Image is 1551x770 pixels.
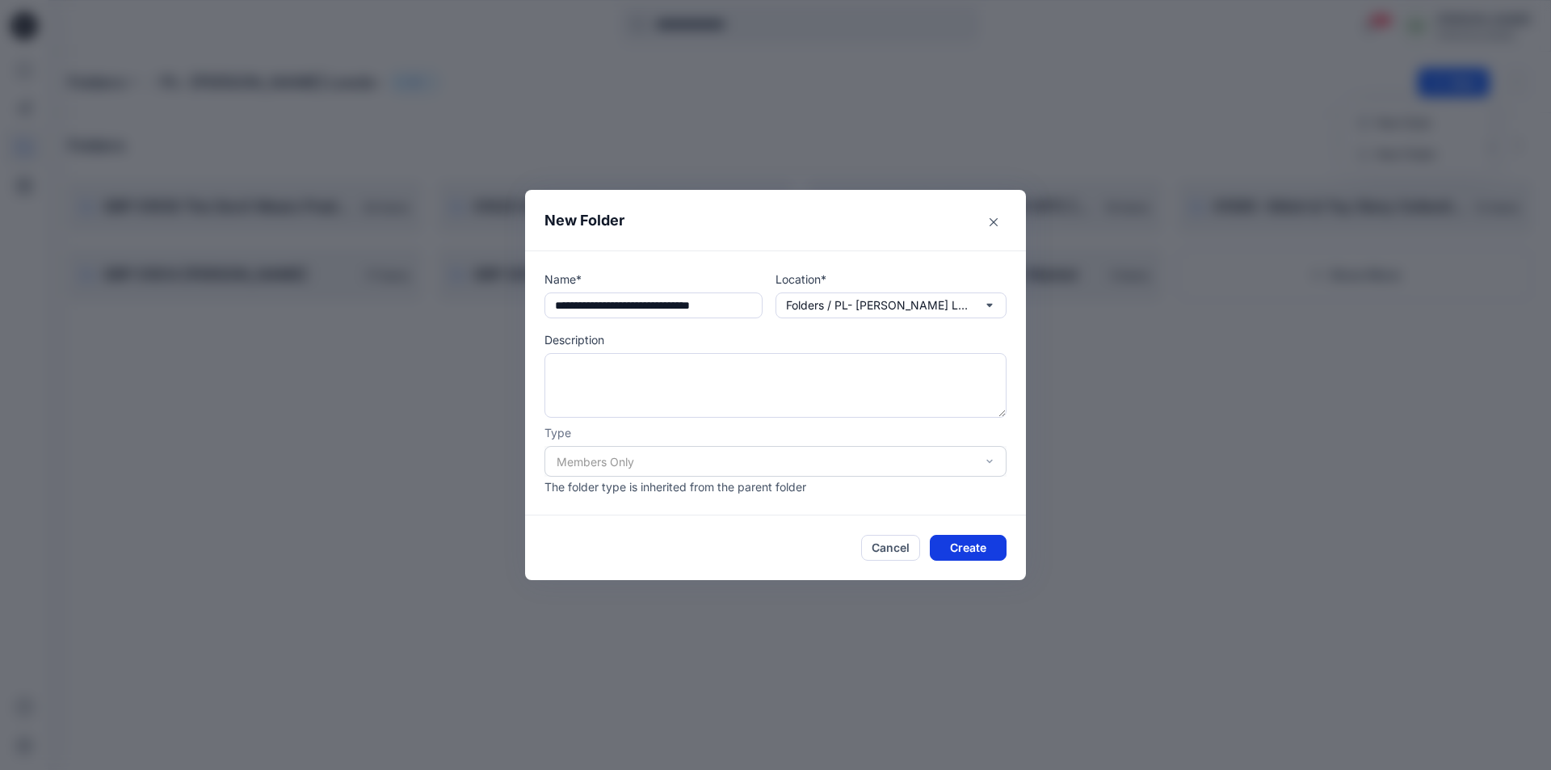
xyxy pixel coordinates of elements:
button: Create [930,535,1007,561]
p: Folders / PL- [PERSON_NAME] Leeds- [786,297,972,314]
p: Name* [544,271,763,288]
button: Cancel [861,535,920,561]
p: Description [544,331,1007,348]
p: Type [544,424,1007,441]
button: Close [981,209,1007,235]
p: Location* [775,271,1007,288]
p: The folder type is inherited from the parent folder [544,478,1007,495]
button: Folders / PL- [PERSON_NAME] Leeds- [775,292,1007,318]
header: New Folder [525,190,1026,250]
